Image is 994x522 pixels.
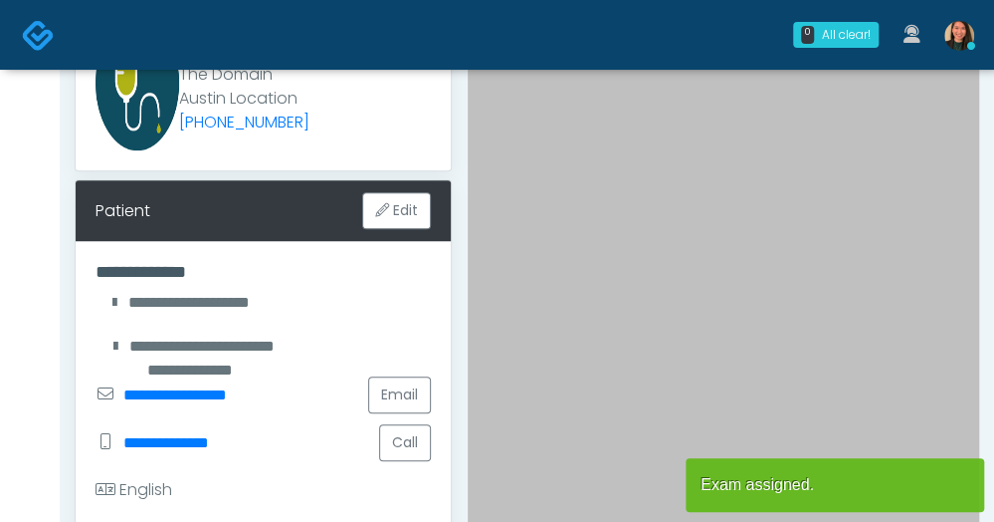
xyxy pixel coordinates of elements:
[22,19,55,52] img: Docovia
[179,111,309,133] a: [PHONE_NUMBER]
[16,8,76,68] button: Open LiveChat chat widget
[686,458,984,512] article: Exam assigned.
[944,21,974,51] img: Aila Paredes
[96,199,150,223] div: Patient
[823,26,872,44] div: All clear!
[801,26,814,44] div: 0
[96,478,172,502] div: English
[781,14,891,56] a: 0 All clear!
[368,377,431,413] a: Email
[96,15,179,150] img: Provider image
[179,15,340,134] p: The DRIPBaR - [GEOGRAPHIC_DATA] The Domain Austin Location
[379,424,431,461] button: Call
[362,192,431,229] button: Edit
